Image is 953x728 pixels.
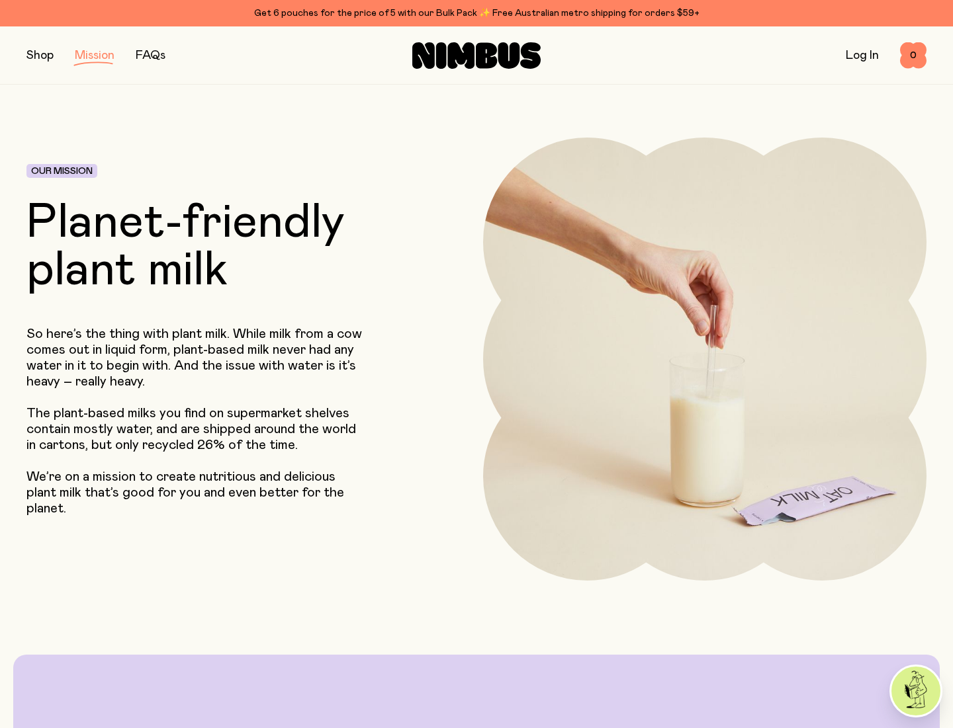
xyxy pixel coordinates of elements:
h1: Planet-friendly plant milk [26,199,394,294]
a: FAQs [136,50,165,61]
p: The plant-based milks you find on supermarket shelves contain mostly water, and are shipped aroun... [26,405,362,453]
div: Get 6 pouches for the price of 5 with our Bulk Pack ✨ Free Australian metro shipping for orders $59+ [26,5,927,21]
a: Log In [846,50,879,61]
p: We’re on a mission to create nutritious and delicious plant milk that’s good for you and even bet... [26,469,362,516]
p: So here’s the thing with plant milk. While milk from a cow comes out in liquid form, plant-based ... [26,326,362,389]
img: agent [891,667,940,715]
button: 0 [900,42,927,69]
span: Our Mission [31,167,93,176]
a: Mission [75,50,114,61]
